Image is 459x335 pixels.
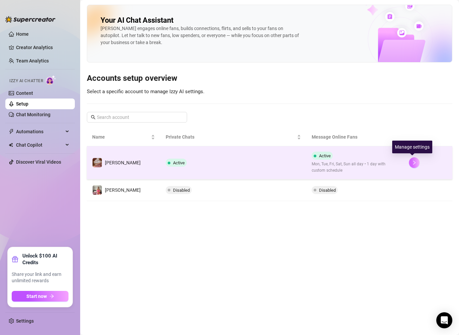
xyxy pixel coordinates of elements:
[12,271,68,284] span: Share your link and earn unlimited rewards
[49,294,54,299] span: arrow-right
[87,128,160,146] th: Name
[22,253,68,266] strong: Unlock $100 AI Credits
[93,185,102,195] img: Susanna
[160,128,306,146] th: Private Chats
[105,187,141,193] span: [PERSON_NAME]
[173,160,185,165] span: Active
[412,160,417,165] span: right
[9,78,43,84] span: Izzy AI Chatter
[436,312,452,328] div: Open Intercom Messenger
[16,112,50,117] a: Chat Monitoring
[12,291,68,302] button: Start nowarrow-right
[319,188,336,193] span: Disabled
[5,16,55,23] img: logo-BBDzfeDw.svg
[92,133,150,141] span: Name
[87,89,204,95] span: Select a specific account to manage Izzy AI settings.
[16,91,33,96] a: Content
[306,128,404,146] th: Message Online Fans
[101,25,301,46] div: [PERSON_NAME] engages online fans, builds connections, flirts, and sells to your fans on autopilo...
[312,161,398,174] span: Mon, Tue, Fri, Sat, Sun all day • 1 day with custom schedule
[319,153,331,158] span: Active
[166,133,296,141] span: Private Chats
[9,129,14,134] span: thunderbolt
[173,188,190,193] span: Disabled
[26,294,47,299] span: Start now
[105,160,141,165] span: [PERSON_NAME]
[16,58,49,63] a: Team Analytics
[16,101,28,107] a: Setup
[101,16,173,25] h2: Your AI Chat Assistant
[91,115,96,120] span: search
[12,256,18,263] span: gift
[16,159,61,165] a: Discover Viral Videos
[16,126,63,137] span: Automations
[16,318,34,324] a: Settings
[93,158,102,167] img: Susanna
[97,114,178,121] input: Search account
[16,140,63,150] span: Chat Copilot
[87,73,452,84] h3: Accounts setup overview
[9,143,13,147] img: Chat Copilot
[16,31,29,37] a: Home
[409,157,420,168] button: right
[16,42,69,53] a: Creator Analytics
[46,75,56,85] img: AI Chatter
[392,141,432,153] div: Manage settings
